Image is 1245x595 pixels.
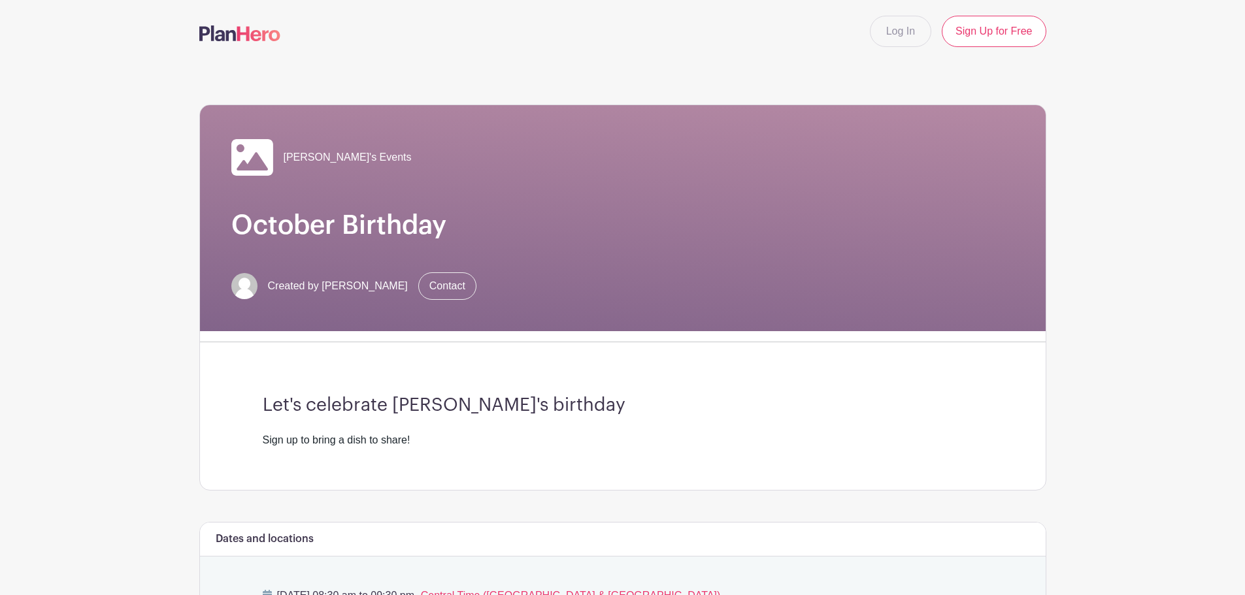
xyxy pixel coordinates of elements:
[418,272,476,300] a: Contact
[231,210,1014,241] h1: October Birthday
[199,25,280,41] img: logo-507f7623f17ff9eddc593b1ce0a138ce2505c220e1c5a4e2b4648c50719b7d32.svg
[870,16,931,47] a: Log In
[231,273,257,299] img: default-ce2991bfa6775e67f084385cd625a349d9dcbb7a52a09fb2fda1e96e2d18dcdb.png
[216,533,314,545] h6: Dates and locations
[263,432,983,448] div: Sign up to bring a dish to share!
[284,150,412,165] span: [PERSON_NAME]'s Events
[942,16,1046,47] a: Sign Up for Free
[268,278,408,294] span: Created by [PERSON_NAME]
[263,394,983,417] h3: Let's celebrate [PERSON_NAME]'s birthday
